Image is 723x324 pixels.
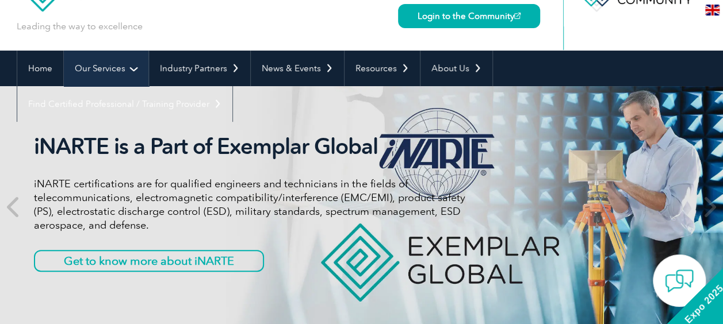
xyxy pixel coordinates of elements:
p: iNARTE certifications are for qualified engineers and technicians in the fields of telecommunicat... [34,177,465,232]
img: open_square.png [514,13,521,19]
p: Leading the way to excellence [17,20,143,33]
a: Our Services [64,51,148,86]
img: en [705,5,720,16]
a: Get to know more about iNARTE [34,250,264,272]
img: contact-chat.png [665,267,694,295]
a: Resources [345,51,420,86]
a: News & Events [251,51,344,86]
a: Login to the Community [398,4,540,28]
a: Find Certified Professional / Training Provider [17,86,232,122]
a: Home [17,51,63,86]
h2: iNARTE is a Part of Exemplar Global [34,133,465,160]
a: Industry Partners [149,51,250,86]
a: About Us [420,51,492,86]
